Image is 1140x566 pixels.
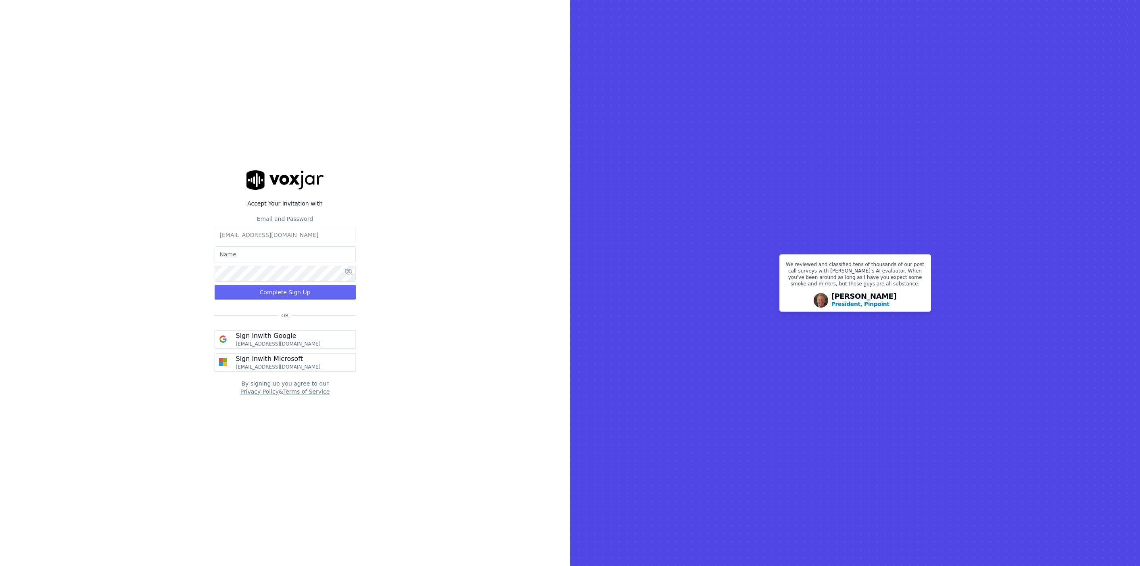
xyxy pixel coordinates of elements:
[240,388,279,396] button: Privacy Policy
[236,331,296,341] p: Sign in with Google
[215,331,231,347] img: google Sign in button
[283,388,330,396] button: Terms of Service
[246,170,324,189] img: logo
[785,261,926,290] p: We reviewed and classified tens of thousands of our post call surveys with [PERSON_NAME]'s AI eva...
[215,379,356,396] div: By signing up you agree to our &
[814,293,828,308] img: Avatar
[215,330,356,348] button: Sign inwith Google [EMAIL_ADDRESS][DOMAIN_NAME]
[236,354,303,364] p: Sign in with Microsoft
[257,216,313,222] label: Email and Password
[215,353,356,371] button: Sign inwith Microsoft [EMAIL_ADDRESS][DOMAIN_NAME]
[215,285,356,300] button: Complete Sign Up
[215,354,231,370] img: microsoft Sign in button
[236,341,321,347] p: [EMAIL_ADDRESS][DOMAIN_NAME]
[831,293,897,308] div: [PERSON_NAME]
[236,364,321,370] p: [EMAIL_ADDRESS][DOMAIN_NAME]
[215,199,356,208] label: Accept Your Invitation with
[215,246,356,262] input: Name
[215,227,356,243] input: Email
[278,312,292,319] span: Or
[831,300,889,308] p: President, Pinpoint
